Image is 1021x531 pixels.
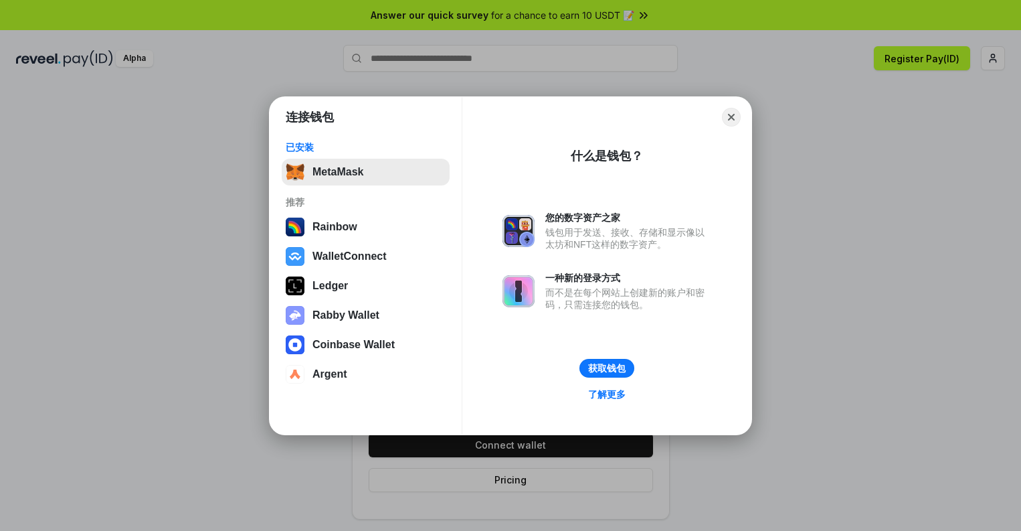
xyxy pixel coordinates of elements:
div: Rainbow [312,221,357,233]
div: 了解更多 [588,388,626,400]
img: svg+xml,%3Csvg%20xmlns%3D%22http%3A%2F%2Fwww.w3.org%2F2000%2Fsvg%22%20fill%3D%22none%22%20viewBox... [286,306,304,325]
img: svg+xml,%3Csvg%20fill%3D%22none%22%20height%3D%2233%22%20viewBox%3D%220%200%2035%2033%22%20width%... [286,163,304,181]
img: svg+xml,%3Csvg%20width%3D%2228%22%20height%3D%2228%22%20viewBox%3D%220%200%2028%2028%22%20fill%3D... [286,335,304,354]
div: Rabby Wallet [312,309,379,321]
img: svg+xml,%3Csvg%20xmlns%3D%22http%3A%2F%2Fwww.w3.org%2F2000%2Fsvg%22%20width%3D%2228%22%20height%3... [286,277,304,295]
div: 获取钱包 [588,362,626,374]
div: 而不是在每个网站上创建新的账户和密码，只需连接您的钱包。 [545,287,711,311]
button: 获取钱包 [579,359,634,378]
button: Ledger [282,273,450,299]
div: Argent [312,368,347,380]
button: MetaMask [282,159,450,185]
button: Argent [282,361,450,388]
a: 了解更多 [580,386,634,403]
button: Close [722,108,741,127]
button: Rainbow [282,214,450,240]
div: 已安装 [286,141,446,153]
div: WalletConnect [312,250,387,262]
div: MetaMask [312,166,363,178]
div: Coinbase Wallet [312,339,395,351]
h1: 连接钱包 [286,109,334,125]
img: svg+xml,%3Csvg%20width%3D%22120%22%20height%3D%22120%22%20viewBox%3D%220%200%20120%20120%22%20fil... [286,218,304,236]
button: Coinbase Wallet [282,331,450,358]
div: 钱包用于发送、接收、存储和显示像以太坊和NFT这样的数字资产。 [545,226,711,250]
img: svg+xml,%3Csvg%20width%3D%2228%22%20height%3D%2228%22%20viewBox%3D%220%200%2028%2028%22%20fill%3D... [286,365,304,384]
div: 您的数字资产之家 [545,212,711,224]
button: Rabby Wallet [282,302,450,329]
div: Ledger [312,280,348,292]
div: 推荐 [286,196,446,208]
div: 一种新的登录方式 [545,272,711,284]
img: svg+xml,%3Csvg%20xmlns%3D%22http%3A%2F%2Fwww.w3.org%2F2000%2Fsvg%22%20fill%3D%22none%22%20viewBox... [502,275,535,307]
button: WalletConnect [282,243,450,270]
img: svg+xml,%3Csvg%20width%3D%2228%22%20height%3D%2228%22%20viewBox%3D%220%200%2028%2028%22%20fill%3D... [286,247,304,266]
img: svg+xml,%3Csvg%20xmlns%3D%22http%3A%2F%2Fwww.w3.org%2F2000%2Fsvg%22%20fill%3D%22none%22%20viewBox... [502,215,535,247]
div: 什么是钱包？ [571,148,643,164]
